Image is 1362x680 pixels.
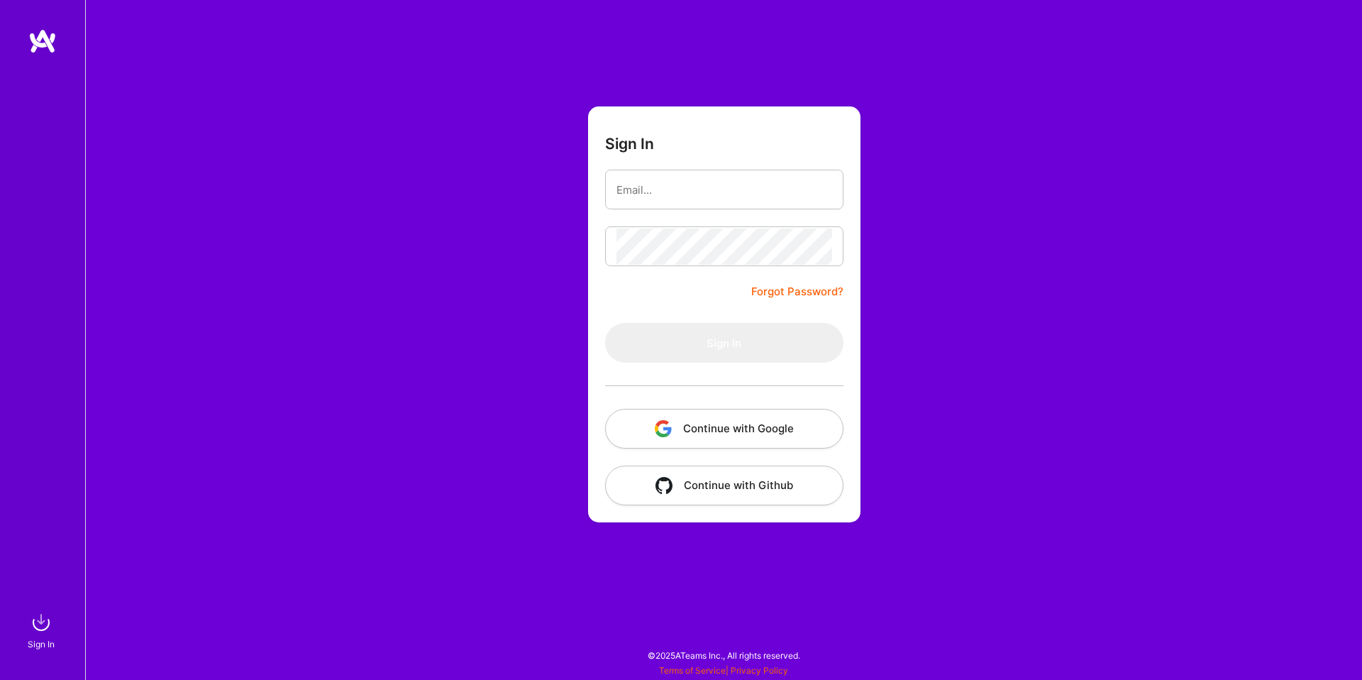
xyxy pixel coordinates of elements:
[616,172,832,208] input: Email...
[605,409,843,449] button: Continue with Google
[655,420,672,437] img: icon
[659,665,726,676] a: Terms of Service
[731,665,788,676] a: Privacy Policy
[751,283,843,300] a: Forgot Password?
[605,135,654,153] h3: Sign In
[27,608,55,637] img: sign in
[85,637,1362,673] div: © 2025 ATeams Inc., All rights reserved.
[605,323,843,363] button: Sign In
[30,608,55,652] a: sign inSign In
[605,466,843,505] button: Continue with Github
[659,665,788,676] span: |
[655,477,672,494] img: icon
[28,28,57,54] img: logo
[28,637,55,652] div: Sign In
